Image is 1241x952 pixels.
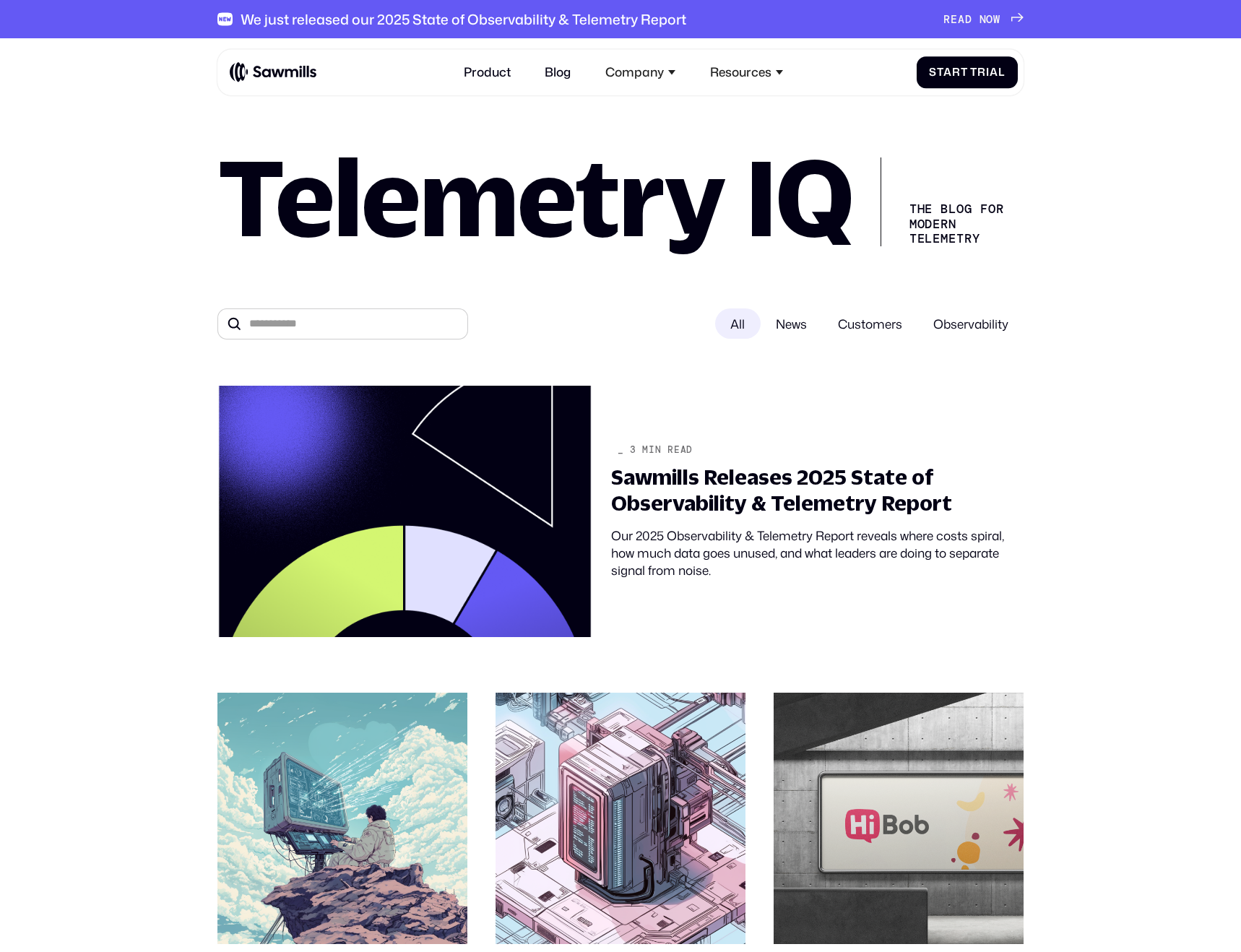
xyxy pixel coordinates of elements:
[536,56,581,89] a: Blog
[761,308,823,339] span: News
[454,56,520,89] a: Product
[241,11,686,27] div: We just released our 2025 State of Observability & Telemetry Report
[943,13,1024,26] a: READ NOW
[611,527,1024,579] div: Our 2025 Observability & Telemetry Report reveals where costs spiral, how much data goes unused, ...
[207,375,1035,648] a: _3min readSawmills Releases 2025 State of Observability & Telemetry ReportOur 2025 Observability ...
[611,464,1024,516] div: Sawmills Releases 2025 State of Observability & Telemetry Report
[917,308,1024,339] span: Observability
[822,308,917,339] span: Customers
[881,157,1005,246] div: The Blog for Modern telemetry
[929,66,1005,79] div: Start Trial
[630,444,636,455] div: 3
[917,56,1018,88] a: Start Trial
[605,65,664,80] div: Company
[710,65,771,80] div: Resources
[642,444,693,455] div: min read
[618,444,624,455] div: _
[943,13,1000,26] div: READ NOW
[715,308,761,339] div: All
[217,147,853,246] h1: Telemetry IQ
